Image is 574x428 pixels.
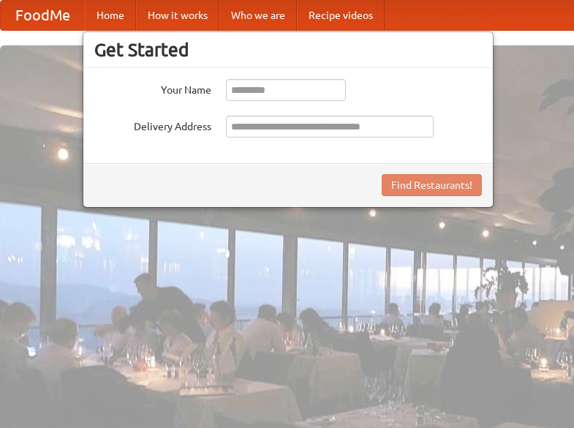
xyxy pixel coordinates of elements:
[94,116,211,134] label: Delivery Address
[1,1,85,30] a: FoodMe
[85,1,136,30] a: Home
[219,1,297,30] a: Who we are
[382,174,482,196] button: Find Restaurants!
[94,39,482,61] h3: Get Started
[136,1,219,30] a: How it works
[297,1,385,30] a: Recipe videos
[94,79,211,97] label: Your Name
